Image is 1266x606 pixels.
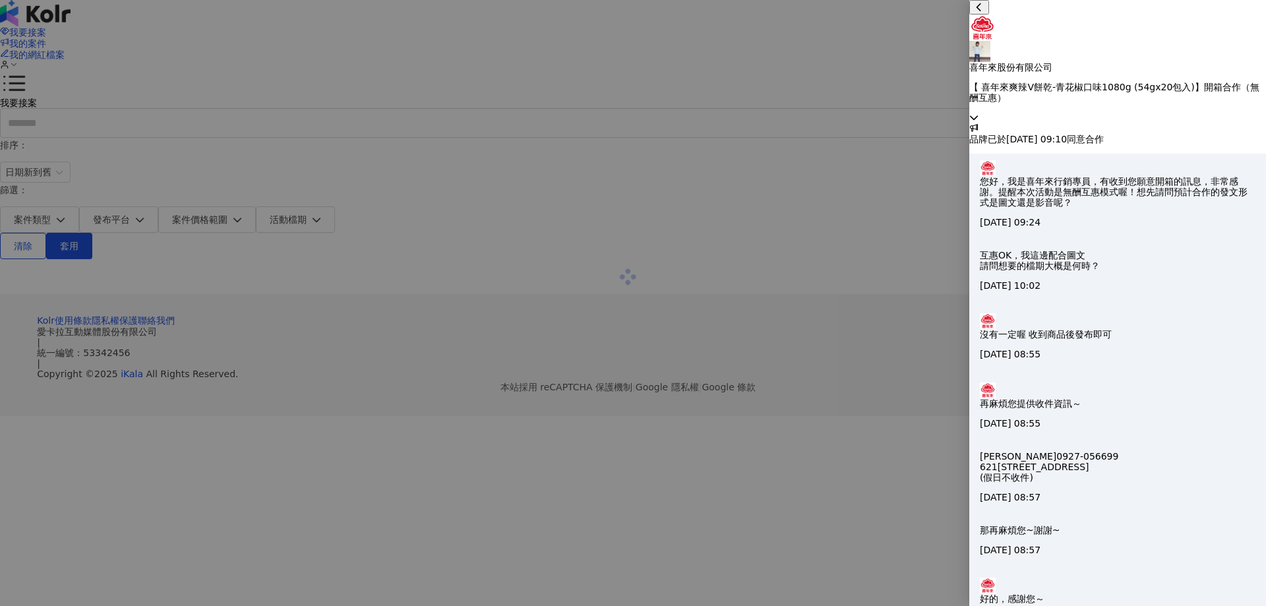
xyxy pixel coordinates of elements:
p: [DATE] 08:57 [980,492,1118,502]
p: 好的，感謝您～ [980,593,1044,604]
p: [DATE] 08:55 [980,418,1081,429]
p: [DATE] 09:24 [980,217,1255,227]
p: 喜年來股份有限公司 [969,62,1266,73]
img: KOL Avatar [980,382,996,398]
p: 【 喜年來爽辣V餅乾-青花椒口味1080g (54gx20包入)】開箱合作（無酬互惠） [969,82,1266,103]
p: [PERSON_NAME]0927-056699 621[STREET_ADDRESS] (假日不收件) [980,451,1118,483]
p: 再麻煩您提供收件資訊～ [980,398,1081,409]
p: [DATE] 08:55 [980,349,1112,359]
img: KOL Avatar [969,15,996,41]
p: 品牌已於[DATE] 09:10同意合作 [969,134,1266,144]
img: KOL Avatar [980,578,996,593]
p: 您好，我是喜年來行銷專員，有收到您願意開箱的訊息，非常感謝。提醒本次活動是無酬互惠模式喔！想先請問預計合作的發文形式是圖文還是影音呢？ [980,176,1255,208]
img: KOL Avatar [980,313,996,329]
p: 互惠OK，我這邊配合圖文 請問想要的檔期大概是何時？ [980,250,1100,271]
p: [DATE] 10:02 [980,280,1100,291]
p: 沒有一定喔 收到商品後發布即可 [980,329,1112,340]
p: [DATE] 08:57 [980,545,1060,555]
img: KOL Avatar [969,41,990,62]
p: 那再麻煩您~謝謝~ [980,525,1060,535]
img: KOL Avatar [980,160,996,176]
